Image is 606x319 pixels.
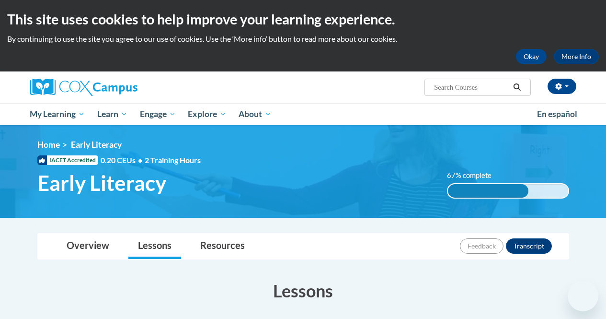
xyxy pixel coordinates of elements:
a: Explore [182,103,232,125]
iframe: Button to launch messaging window [568,281,598,311]
button: Transcript [506,238,552,254]
img: Cox Campus [30,79,137,96]
span: En español [537,109,577,119]
span: About [239,108,271,120]
span: Engage [140,108,176,120]
h3: Lessons [37,279,569,303]
a: My Learning [24,103,91,125]
a: Home [37,140,60,150]
a: Cox Campus [30,79,203,96]
span: Early Literacy [37,170,166,196]
a: Learn [91,103,134,125]
p: By continuing to use the site you agree to our use of cookies. Use the ‘More info’ button to read... [7,34,599,44]
input: Search Courses [433,82,510,93]
a: About [232,103,277,125]
span: IACET Accredited [37,155,98,165]
span: Early Literacy [71,140,122,150]
a: Lessons [128,234,181,259]
h2: This site uses cookies to help improve your learning experience. [7,10,599,29]
a: More Info [554,49,599,64]
button: Okay [516,49,547,64]
div: 67% complete [448,184,528,198]
a: Resources [191,234,254,259]
a: En español [531,104,583,124]
a: Overview [57,234,119,259]
span: 2 Training Hours [145,155,201,165]
div: Main menu [23,103,583,125]
span: 0.20 CEUs [101,155,145,165]
a: Engage [134,103,182,125]
span: Learn [97,108,127,120]
label: 67% complete [447,170,502,181]
span: My Learning [30,108,85,120]
span: • [138,155,142,165]
button: Feedback [460,238,503,254]
button: Search [510,82,524,93]
button: Account Settings [548,79,576,94]
span: Explore [188,108,226,120]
